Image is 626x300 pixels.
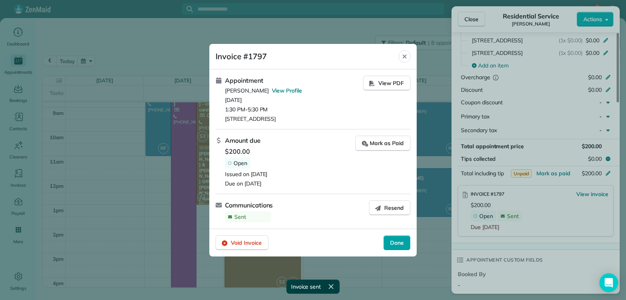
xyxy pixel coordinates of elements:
[378,79,404,87] span: View PDF
[225,115,363,123] span: [STREET_ADDRESS]
[225,105,363,113] span: 1:30 PM - 5:30 PM
[390,239,404,247] span: Done
[225,180,243,187] span: Due on
[291,283,321,291] span: Invoice sent
[251,170,268,178] span: [DATE]
[225,136,261,145] span: Amount due
[362,139,404,147] div: Mark as Paid
[231,239,262,247] span: Void Invoice
[216,50,399,63] span: Invoice #1797
[225,87,269,95] span: [PERSON_NAME]
[369,200,410,215] button: Resend
[225,76,263,85] span: Appointment
[225,96,363,104] span: [DATE]
[355,136,410,151] button: Mark as Paid
[216,235,268,250] button: Void Invoice
[245,180,261,187] span: [DATE]
[399,50,410,63] button: Close
[272,87,302,95] a: View Profile
[225,200,273,210] span: Communications
[363,76,410,91] button: View PDF
[384,204,404,212] span: Resend
[383,235,410,250] button: Done
[225,147,355,156] span: $200.00
[234,213,246,220] span: Sent
[234,160,247,167] span: Open
[225,170,249,178] span: Issued on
